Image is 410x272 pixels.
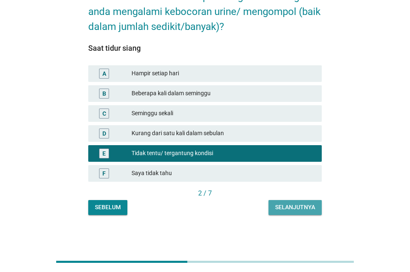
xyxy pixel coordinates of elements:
[95,203,121,212] div: Sebelum
[132,89,315,99] div: Beberapa kali dalam seminggu
[132,129,315,138] div: Kurang dari satu kali dalam sebulan
[102,89,106,98] div: B
[132,168,315,178] div: Saya tidak tahu
[88,42,322,54] div: Saat tidur siang
[102,129,106,138] div: D
[102,149,106,158] div: E
[275,203,315,212] div: Selanjutnya
[132,109,315,119] div: Seminggu sekali
[132,148,315,158] div: Tidak tentu/ tergantung kondisi
[102,169,106,178] div: F
[132,69,315,79] div: Hampir setiap hari
[102,109,106,118] div: C
[88,200,127,215] button: Sebelum
[268,200,322,215] button: Selanjutnya
[88,188,322,198] div: 2 / 7
[102,69,106,78] div: A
